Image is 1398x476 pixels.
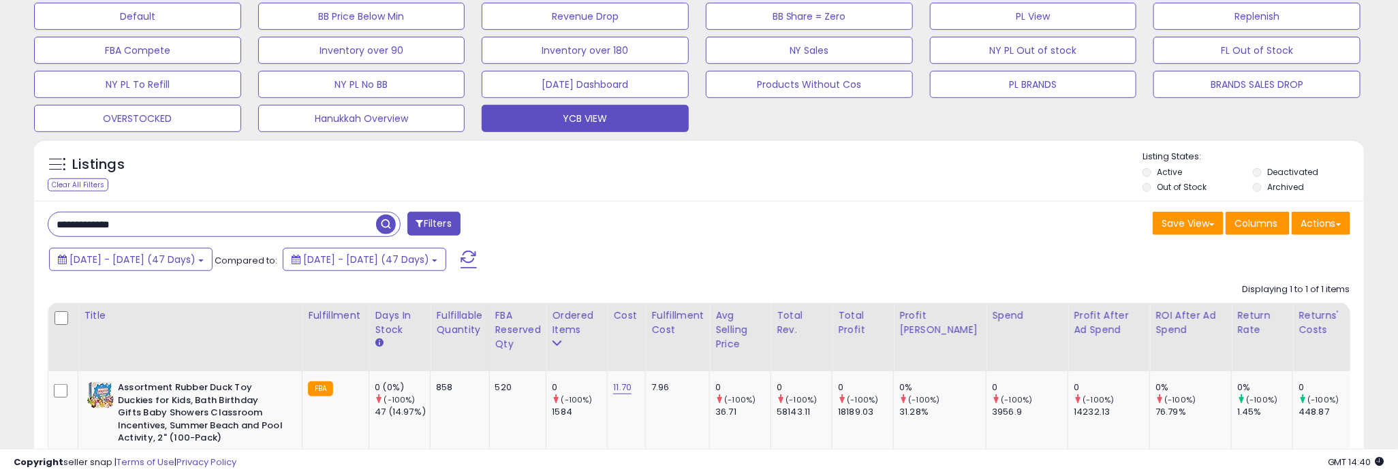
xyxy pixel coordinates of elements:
[1155,381,1231,394] div: 0%
[375,406,430,418] div: 47 (14.97%)
[706,71,913,98] button: Products Without Cos
[375,308,424,337] div: Days In Stock
[838,381,893,394] div: 0
[69,253,196,266] span: [DATE] - [DATE] (47 Days)
[930,3,1137,30] button: PL View
[552,308,602,337] div: Ordered Items
[1074,381,1149,394] div: 0
[283,248,446,271] button: [DATE] - [DATE] (47 Days)
[14,456,236,469] div: seller snap | |
[552,406,607,418] div: 1584
[1234,217,1277,230] span: Columns
[308,308,363,323] div: Fulfillment
[1153,71,1361,98] button: BRANDS SALES DROP
[482,3,689,30] button: Revenue Drop
[1143,150,1363,163] p: Listing States:
[176,456,236,469] a: Privacy Policy
[258,71,465,98] button: NY PL No BB
[1237,381,1292,394] div: 0%
[258,105,465,132] button: Hanukkah Overview
[777,381,832,394] div: 0
[838,406,893,418] div: 18189.03
[495,308,541,351] div: FBA Reserved Qty
[706,3,913,30] button: BB Share = Zero
[561,394,593,405] small: (-100%)
[1267,181,1304,193] label: Archived
[1246,394,1277,405] small: (-100%)
[899,406,986,418] div: 31.28%
[375,381,430,394] div: 0 (0%)
[375,337,383,349] small: Days In Stock.
[72,155,125,174] h5: Listings
[651,308,704,337] div: Fulfillment Cost
[992,381,1068,394] div: 0
[308,381,333,396] small: FBA
[706,37,913,64] button: NY Sales
[613,381,632,394] a: 11.70
[49,248,213,271] button: [DATE] - [DATE] (47 Days)
[992,308,1062,323] div: Spend
[786,394,817,405] small: (-100%)
[715,381,771,394] div: 0
[14,456,63,469] strong: Copyright
[1237,406,1292,418] div: 1.45%
[215,254,277,267] span: Compared to:
[1157,166,1182,178] label: Active
[930,71,1137,98] button: PL BRANDS
[1307,394,1339,405] small: (-100%)
[407,212,461,236] button: Filters
[1074,406,1149,418] div: 14232.13
[482,71,689,98] button: [DATE] Dashboard
[908,394,939,405] small: (-100%)
[1328,456,1384,469] span: 2025-09-17 14:40 GMT
[838,308,888,337] div: Total Profit
[777,406,832,418] div: 58143.11
[34,37,241,64] button: FBA Compete
[1226,212,1290,235] button: Columns
[777,308,826,337] div: Total Rev.
[482,105,689,132] button: YCB VIEW
[117,456,174,469] a: Terms of Use
[1299,381,1354,394] div: 0
[847,394,878,405] small: (-100%)
[1001,394,1032,405] small: (-100%)
[1074,308,1144,337] div: Profit After Ad Spend
[1299,406,1354,418] div: 448.87
[1083,394,1114,405] small: (-100%)
[1155,308,1226,337] div: ROI After Ad Spend
[1267,166,1318,178] label: Deactivated
[1153,37,1361,64] button: FL Out of Stock
[1153,3,1361,30] button: Replenish
[1242,283,1350,296] div: Displaying 1 to 1 of 1 items
[552,381,607,394] div: 0
[1237,308,1287,337] div: Return Rate
[84,308,296,323] div: Title
[258,3,465,30] button: BB Price Below Min
[992,406,1068,418] div: 3956.9
[34,105,241,132] button: OVERSTOCKED
[34,71,241,98] button: NY PL To Refill
[384,394,416,405] small: (-100%)
[651,381,699,394] div: 7.96
[118,381,283,448] b: Assortment Rubber Duck Toy Duckies for Kids, Bath Birthday Gifts Baby Showers Classroom Incentive...
[724,394,756,405] small: (-100%)
[495,381,536,394] div: 520
[258,37,465,64] button: Inventory over 90
[436,308,483,337] div: Fulfillable Quantity
[34,3,241,30] button: Default
[1157,181,1207,193] label: Out of Stock
[1153,212,1224,235] button: Save View
[899,381,986,394] div: 0%
[930,37,1137,64] button: NY PL Out of stock
[87,381,114,409] img: 51vHxj8YCcL._SL40_.jpg
[715,406,771,418] div: 36.71
[899,308,980,337] div: Profit [PERSON_NAME]
[1164,394,1196,405] small: (-100%)
[613,308,640,323] div: Cost
[48,178,108,191] div: Clear All Filters
[482,37,689,64] button: Inventory over 180
[436,381,478,394] div: 858
[1299,308,1348,337] div: Returns' Costs
[715,308,765,351] div: Avg Selling Price
[1292,212,1350,235] button: Actions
